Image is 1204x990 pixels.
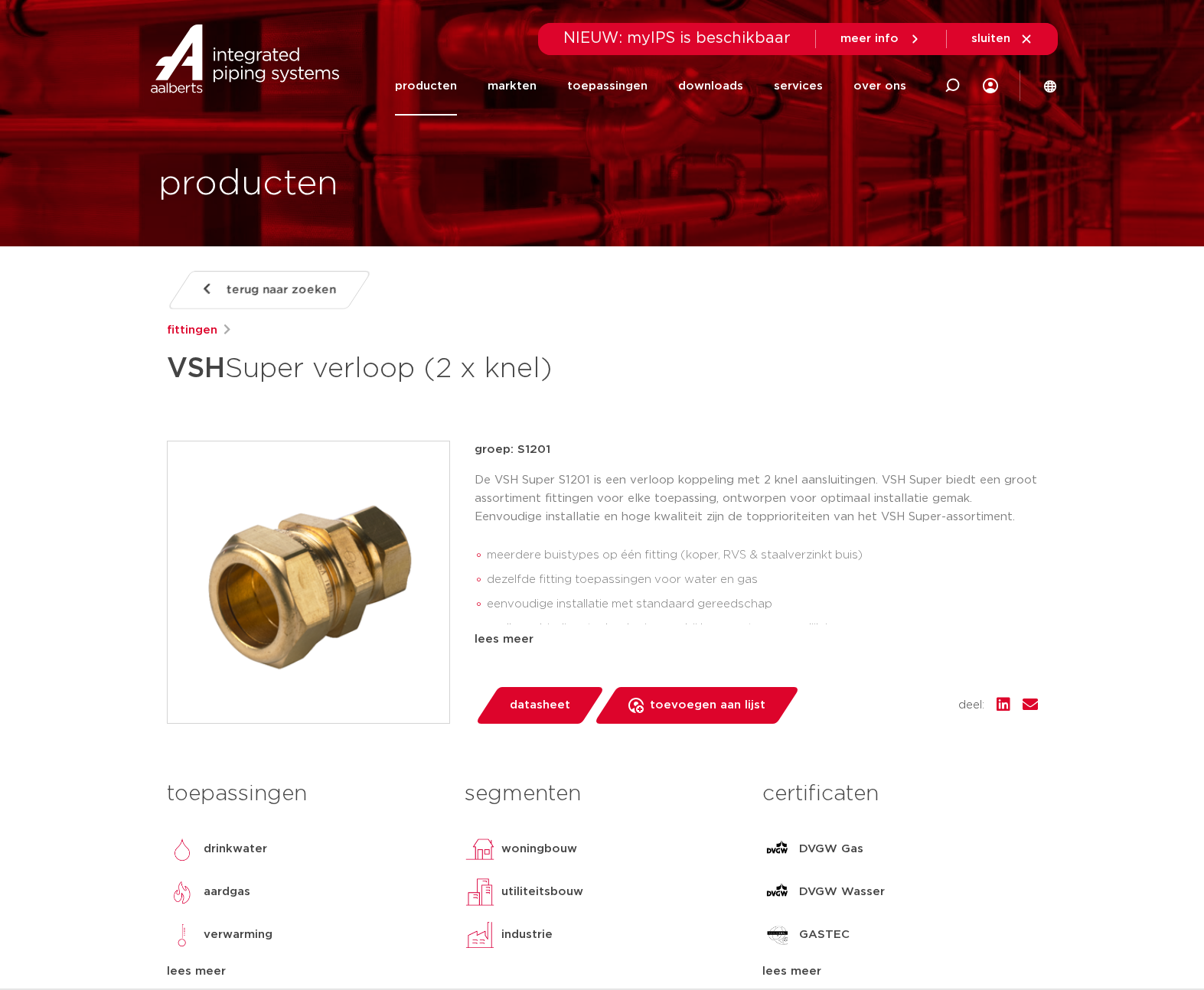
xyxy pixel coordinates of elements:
[563,31,791,46] span: NIEUW: myIPS is beschikbaar
[762,779,1037,809] h3: certificaten
[762,877,793,907] img: DVGW Wasser
[158,160,338,209] h1: producten
[204,840,267,858] p: drinkwater
[650,693,765,718] span: toevoegen aan lijst
[465,877,495,907] img: utiliteitsbouw
[488,57,537,116] a: markten
[475,687,605,724] a: datasheet
[167,962,442,981] div: lees meer
[475,441,1038,459] p: groep: S1201
[510,693,570,718] span: datasheet
[774,57,823,116] a: services
[167,920,197,950] img: verwarming
[167,779,442,809] h3: toepassingen
[227,278,336,302] span: terug naar zoeken
[501,926,553,944] p: industrie
[465,834,495,865] img: woningbouw
[204,883,250,901] p: aardgas
[487,543,1038,568] li: meerdere buistypes op één fitting (koper, RVS & staalverzinkt buis)
[678,57,743,116] a: downloads
[487,568,1038,592] li: dezelfde fitting toepassingen voor water en gas
[762,920,793,950] img: GASTEC
[799,926,850,944] p: GASTEC
[465,920,495,950] img: industrie
[762,962,1037,981] div: lees meer
[167,877,197,907] img: aardgas
[167,321,217,340] a: fittingen
[167,834,197,865] img: drinkwater
[971,32,1033,46] a: sluiten
[840,33,899,44] span: meer info
[395,57,457,116] a: producten
[567,57,648,116] a: toepassingen
[395,57,906,116] nav: Menu
[971,33,1010,44] span: sluiten
[799,883,885,901] p: DVGW Wasser
[487,617,1038,641] li: snelle verbindingstechnologie waarbij her-montage mogelijk is
[853,57,906,116] a: over ons
[762,834,793,865] img: DVGW Gas
[166,271,371,309] a: terug naar zoeken
[167,346,742,392] h1: Super verloop (2 x knel)
[958,696,984,715] span: deel:
[501,840,577,858] p: woningbouw
[475,471,1038,526] p: De VSH Super S1201 is een verloop koppeling met 2 knel aansluitingen. VSH Super biedt een groot a...
[168,441,449,723] img: Product Image for VSH Super verloop (2 x knel)
[840,32,922,46] a: meer info
[465,779,739,809] h3: segmenten
[487,592,1038,617] li: eenvoudige installatie met standaard gereedschap
[167,355,225,383] strong: VSH
[204,926,272,944] p: verwarming
[799,840,863,858] p: DVGW Gas
[501,883,583,901] p: utiliteitsbouw
[475,630,1038,649] div: lees meer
